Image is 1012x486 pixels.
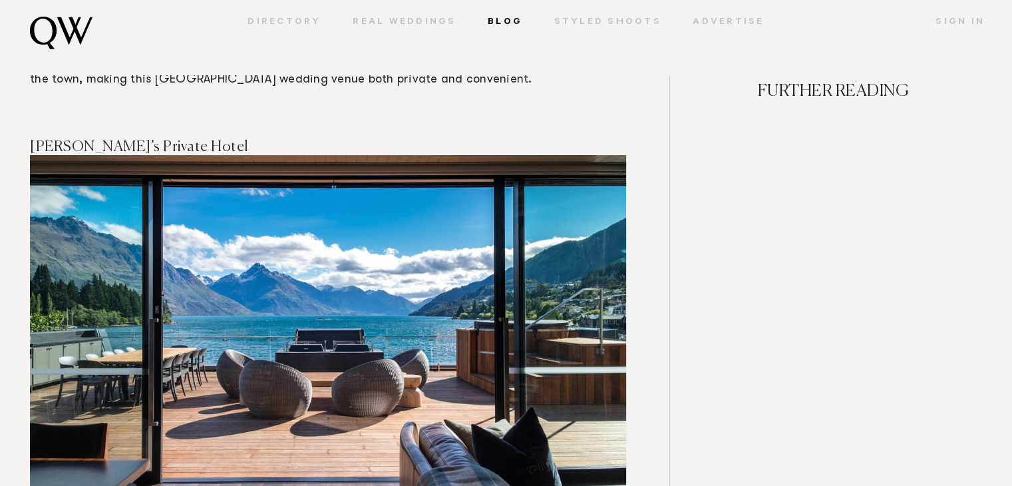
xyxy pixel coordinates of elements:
[685,80,982,150] h4: FURTHER READING
[232,17,337,29] a: Directory
[337,17,472,29] a: Real Weddings
[538,17,677,29] a: Styled Shoots
[472,17,538,29] a: Blog
[920,17,985,29] a: Sign In
[677,17,780,29] a: Advertise
[30,17,92,49] img: monogram.svg
[30,140,248,154] span: [PERSON_NAME]’s Private Hotel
